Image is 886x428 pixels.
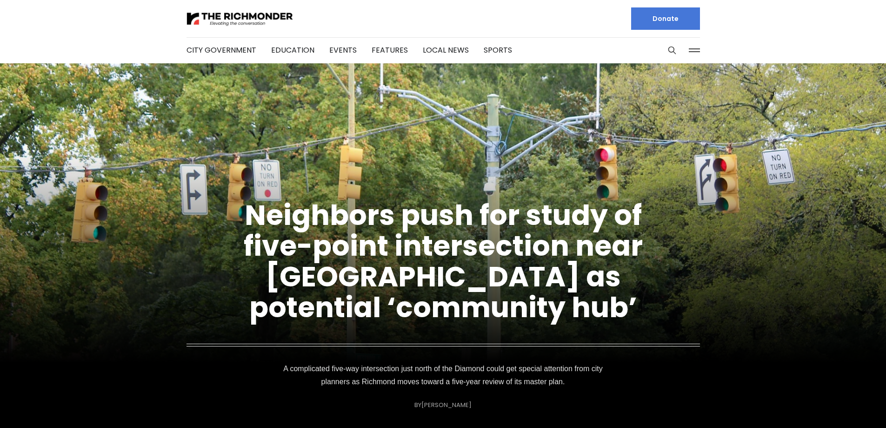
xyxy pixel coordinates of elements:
[414,401,472,408] div: By
[484,45,512,55] a: Sports
[187,11,293,27] img: The Richmonder
[421,401,472,409] a: [PERSON_NAME]
[329,45,357,55] a: Events
[372,45,408,55] a: Features
[271,45,314,55] a: Education
[278,362,609,388] p: A complicated five-way intersection just north of the Diamond could get special attention from ci...
[807,382,886,428] iframe: portal-trigger
[631,7,700,30] a: Donate
[244,196,643,327] a: Neighbors push for study of five-point intersection near [GEOGRAPHIC_DATA] as potential ‘communit...
[665,43,679,57] button: Search this site
[187,45,256,55] a: City Government
[423,45,469,55] a: Local News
